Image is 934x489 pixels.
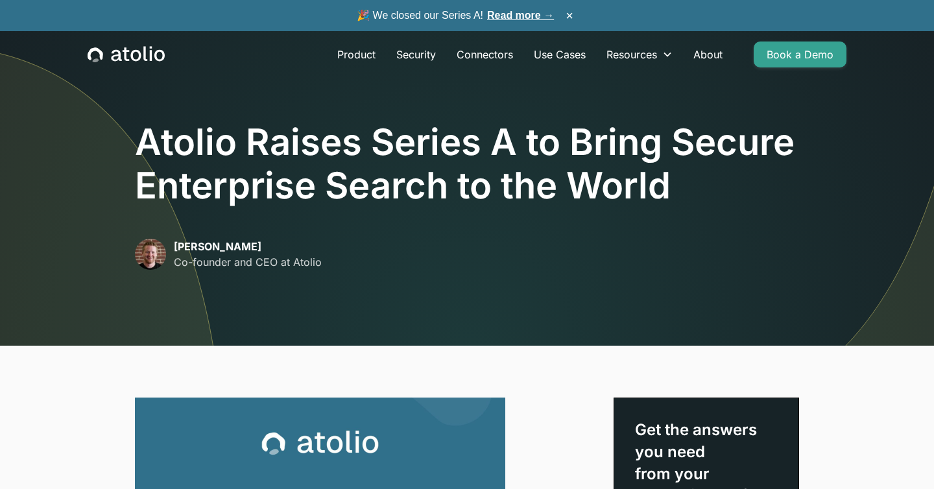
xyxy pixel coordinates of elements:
a: Product [327,42,386,67]
h1: Atolio Raises Series A to Bring Secure Enterprise Search to the World [135,121,799,208]
div: Resources [606,47,657,62]
span: 🎉 We closed our Series A! [357,8,554,23]
p: Co-founder and CEO at Atolio [174,254,322,270]
a: Book a Demo [754,42,846,67]
a: About [683,42,733,67]
button: × [562,8,577,23]
iframe: Chat Widget [869,427,934,489]
a: home [88,46,165,63]
div: Resources [596,42,683,67]
a: Security [386,42,446,67]
p: [PERSON_NAME] [174,239,322,254]
a: Read more → [487,10,554,21]
a: Use Cases [523,42,596,67]
a: Connectors [446,42,523,67]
